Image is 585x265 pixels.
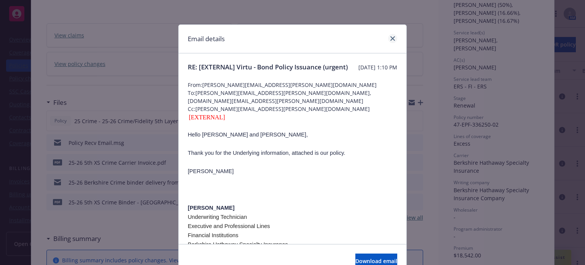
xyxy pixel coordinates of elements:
[188,168,234,174] span: [PERSON_NAME]
[188,214,247,220] span: Underwriting Technician
[188,132,308,138] span: Hello [PERSON_NAME] and [PERSON_NAME],
[188,205,235,211] span: [PERSON_NAME]
[188,150,345,156] span: Thank you for the Underlying information, attached is our policy.
[188,113,397,122] div: [EXTERNAL]
[188,105,397,113] span: Cc: [PERSON_NAME][EMAIL_ADDRESS][PERSON_NAME][DOMAIN_NAME]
